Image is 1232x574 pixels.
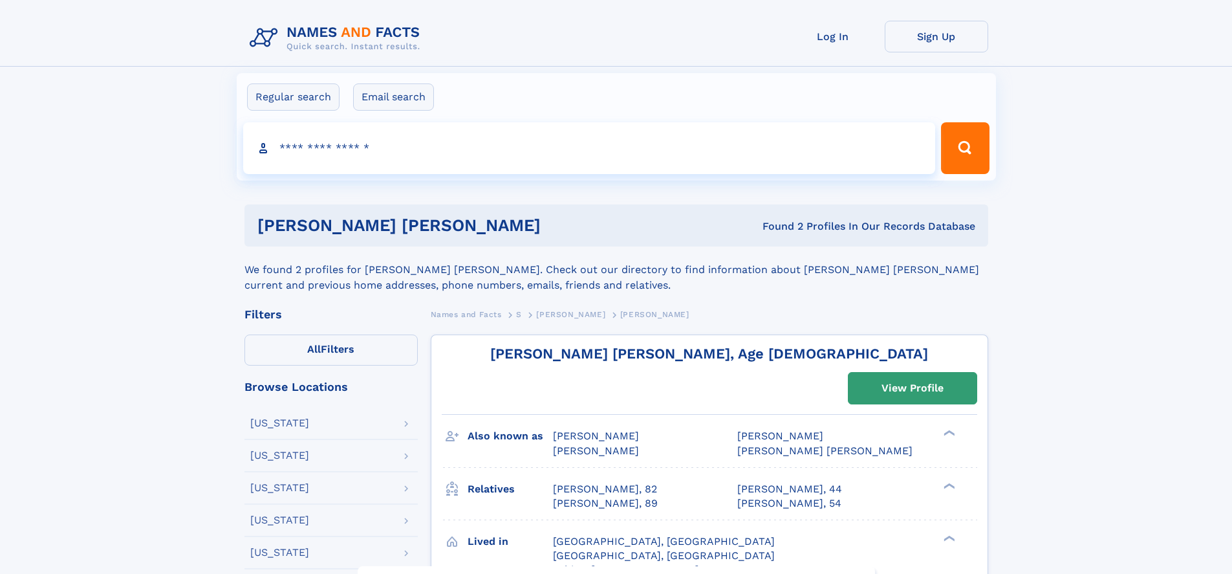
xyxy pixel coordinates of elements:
[244,381,418,393] div: Browse Locations
[553,535,775,547] span: [GEOGRAPHIC_DATA], [GEOGRAPHIC_DATA]
[940,429,956,437] div: ❯
[244,21,431,56] img: Logo Names and Facts
[516,306,522,322] a: S
[940,534,956,542] div: ❯
[941,122,989,174] button: Search Button
[307,343,321,355] span: All
[885,21,988,52] a: Sign Up
[620,310,689,319] span: [PERSON_NAME]
[536,306,605,322] a: [PERSON_NAME]
[250,418,309,428] div: [US_STATE]
[781,21,885,52] a: Log In
[651,219,975,234] div: Found 2 Profiles In Our Records Database
[516,310,522,319] span: S
[737,445,913,457] span: [PERSON_NAME] [PERSON_NAME]
[244,309,418,320] div: Filters
[881,373,944,403] div: View Profile
[431,306,502,322] a: Names and Facts
[536,310,605,319] span: [PERSON_NAME]
[490,346,928,362] a: [PERSON_NAME] [PERSON_NAME], Age [DEMOGRAPHIC_DATA]
[553,430,639,442] span: [PERSON_NAME]
[250,450,309,461] div: [US_STATE]
[848,373,977,404] a: View Profile
[353,83,434,111] label: Email search
[940,481,956,490] div: ❯
[250,515,309,525] div: [US_STATE]
[250,483,309,493] div: [US_STATE]
[244,335,418,366] label: Filters
[553,549,775,562] span: [GEOGRAPHIC_DATA], [GEOGRAPHIC_DATA]
[553,482,657,496] a: [PERSON_NAME], 82
[737,496,841,511] a: [PERSON_NAME], 54
[553,496,658,511] a: [PERSON_NAME], 89
[468,425,553,447] h3: Also known as
[250,547,309,558] div: [US_STATE]
[468,478,553,500] h3: Relatives
[737,482,842,496] a: [PERSON_NAME], 44
[468,531,553,553] h3: Lived in
[243,122,936,174] input: search input
[257,217,652,234] h1: [PERSON_NAME] [PERSON_NAME]
[737,430,823,442] span: [PERSON_NAME]
[553,445,639,457] span: [PERSON_NAME]
[244,247,988,293] div: We found 2 profiles for [PERSON_NAME] [PERSON_NAME]. Check out our directory to find information ...
[247,83,340,111] label: Regular search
